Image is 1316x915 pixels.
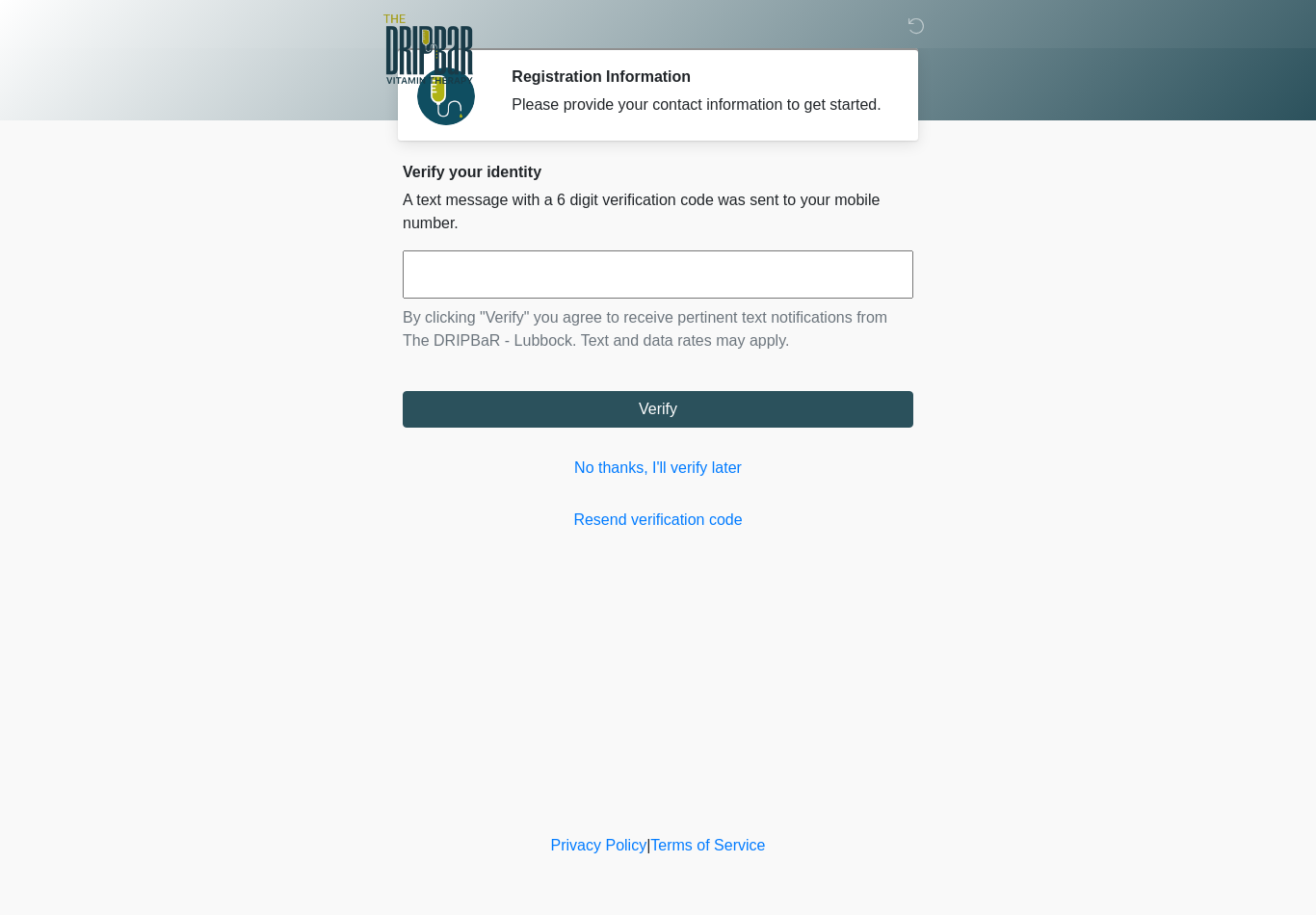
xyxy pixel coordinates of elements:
[646,837,650,853] a: |
[383,14,473,84] img: The DRIPBaR - Lubbock Logo
[403,509,913,532] a: Resend verification code
[403,189,913,235] p: A text message with a 6 digit verification code was sent to your mobile number.
[551,837,647,853] a: Privacy Policy
[403,163,913,181] h2: Verify your identity
[403,457,913,480] a: No thanks, I'll verify later
[512,93,884,117] div: Please provide your contact information to get started.
[650,837,765,853] a: Terms of Service
[403,391,913,428] button: Verify
[403,306,913,353] p: By clicking "Verify" you agree to receive pertinent text notifications from The DRIPBaR - Lubbock...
